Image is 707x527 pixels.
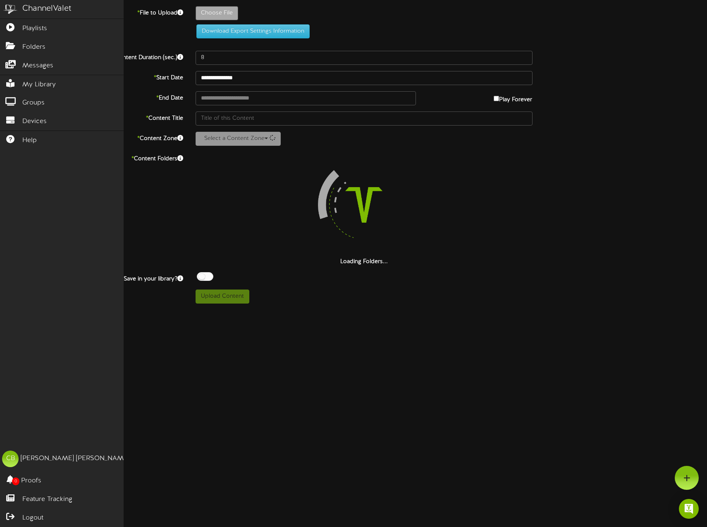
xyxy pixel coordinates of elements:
[22,3,72,15] div: ChannelValet
[196,132,281,146] button: Select a Content Zone
[192,28,310,34] a: Download Export Settings Information
[196,24,310,38] button: Download Export Settings Information
[22,80,56,90] span: My Library
[21,454,129,463] div: [PERSON_NAME] [PERSON_NAME]
[494,96,499,101] input: Play Forever
[22,98,45,108] span: Groups
[679,499,699,519] div: Open Intercom Messenger
[22,61,53,71] span: Messages
[22,117,47,126] span: Devices
[22,43,45,52] span: Folders
[196,290,249,304] button: Upload Content
[311,152,417,258] img: loading-spinner-4.png
[12,477,19,485] span: 0
[22,136,37,145] span: Help
[22,24,47,33] span: Playlists
[2,451,19,467] div: CB
[22,513,43,523] span: Logout
[22,495,72,504] span: Feature Tracking
[21,476,41,486] span: Proofs
[196,112,533,126] input: Title of this Content
[494,91,532,104] label: Play Forever
[340,259,388,265] strong: Loading Folders...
